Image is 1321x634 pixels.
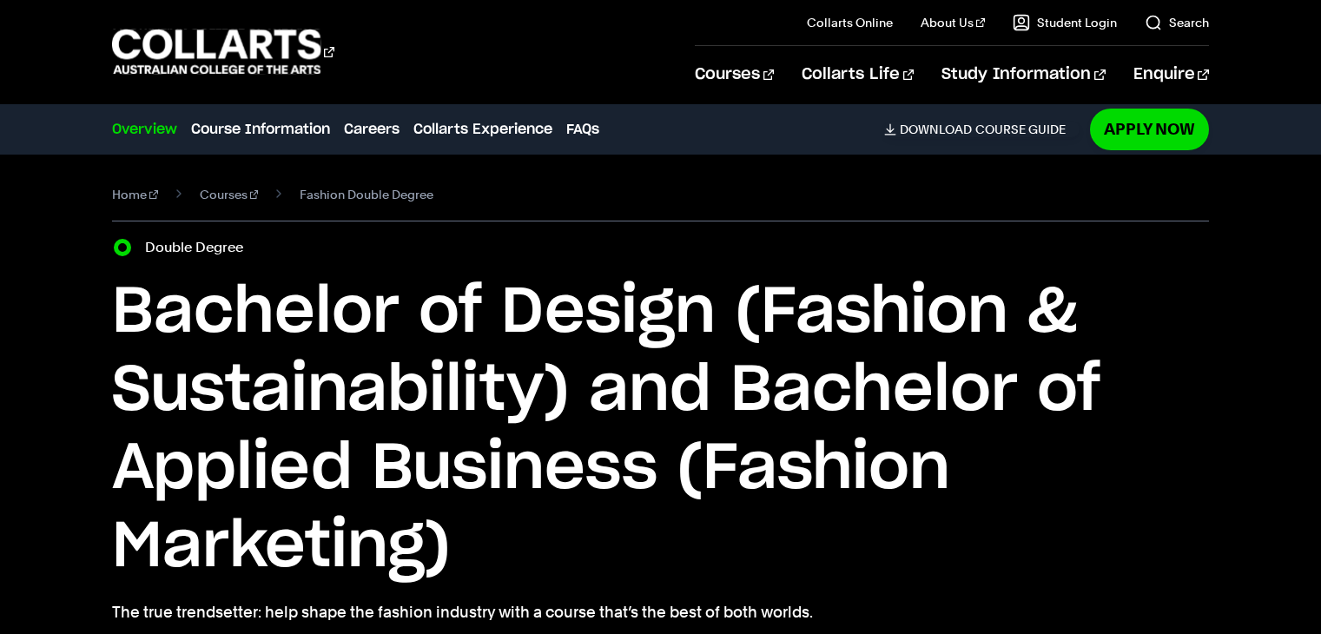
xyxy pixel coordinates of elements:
[112,27,334,76] div: Go to homepage
[112,600,1208,624] p: The true trendsetter: help shape the fashion industry with a course that’s the best of both worlds.
[300,182,433,207] span: Fashion Double Degree
[1013,14,1117,31] a: Student Login
[191,119,330,140] a: Course Information
[112,274,1208,586] h1: Bachelor of Design (Fashion & Sustainability) and Bachelor of Applied Business (Fashion Marketing)
[413,119,552,140] a: Collarts Experience
[884,122,1080,137] a: DownloadCourse Guide
[1133,46,1209,103] a: Enquire
[921,14,985,31] a: About Us
[200,182,259,207] a: Courses
[941,46,1105,103] a: Study Information
[1090,109,1209,149] a: Apply Now
[807,14,893,31] a: Collarts Online
[1145,14,1209,31] a: Search
[344,119,400,140] a: Careers
[112,182,158,207] a: Home
[566,119,599,140] a: FAQs
[145,235,254,260] label: Double Degree
[900,122,972,137] span: Download
[112,119,177,140] a: Overview
[802,46,914,103] a: Collarts Life
[695,46,774,103] a: Courses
